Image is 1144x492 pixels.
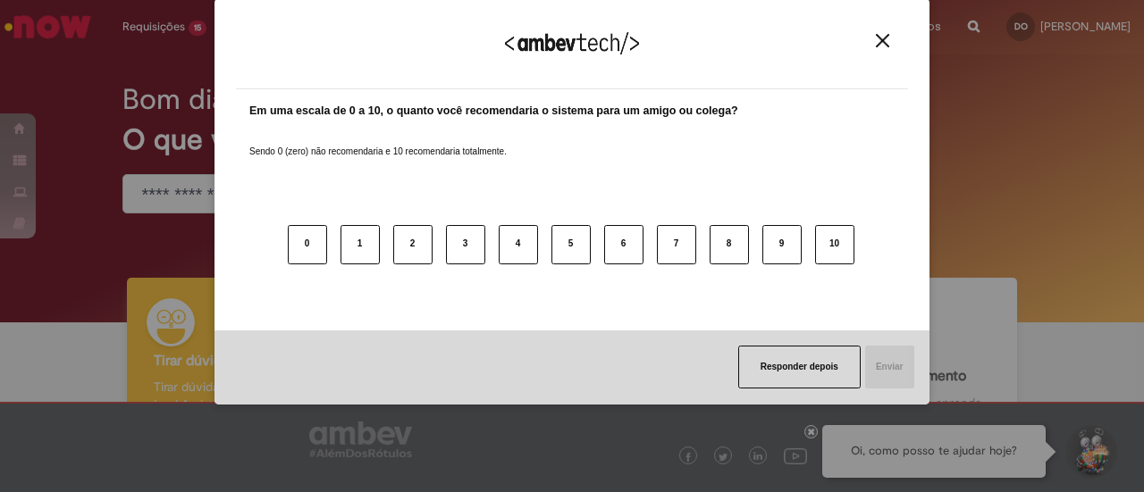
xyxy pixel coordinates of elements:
[551,225,591,264] button: 5
[499,225,538,264] button: 4
[288,225,327,264] button: 0
[738,346,861,388] button: Responder depois
[871,33,895,48] button: Close
[815,225,854,264] button: 10
[249,124,507,158] label: Sendo 0 (zero) não recomendaria e 10 recomendaria totalmente.
[710,225,749,264] button: 8
[505,32,639,54] img: Logo Ambevtech
[604,225,643,264] button: 6
[657,225,696,264] button: 7
[446,225,485,264] button: 3
[341,225,380,264] button: 1
[762,225,802,264] button: 9
[876,34,889,47] img: Close
[249,103,738,120] label: Em uma escala de 0 a 10, o quanto você recomendaria o sistema para um amigo ou colega?
[393,225,433,264] button: 2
